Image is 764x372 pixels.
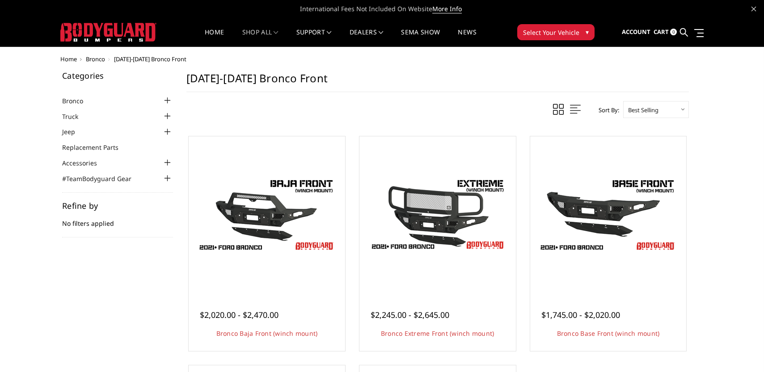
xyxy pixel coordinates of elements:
[432,4,462,13] a: More Info
[371,309,449,320] span: $2,245.00 - $2,645.00
[60,23,156,42] img: BODYGUARD BUMPERS
[594,103,619,117] label: Sort By:
[62,174,143,183] a: #TeamBodyguard Gear
[216,329,318,338] a: Bronco Baja Front (winch mount)
[62,96,94,106] a: Bronco
[517,24,595,40] button: Select Your Vehicle
[541,309,620,320] span: $1,745.00 - $2,020.00
[458,29,476,46] a: News
[62,112,89,121] a: Truck
[62,202,173,210] h5: Refine by
[186,72,689,92] h1: [DATE]-[DATE] Bronco Front
[670,29,677,35] span: 0
[401,29,440,46] a: SEMA Show
[62,127,86,136] a: Jeep
[532,139,684,291] a: Freedom Series - Bronco Base Front Bumper Bronco Base Front (winch mount)
[381,329,494,338] a: Bronco Extreme Front (winch mount)
[622,20,650,44] a: Account
[200,309,279,320] span: $2,020.00 - $2,470.00
[62,202,173,237] div: No filters applied
[86,55,105,63] a: Bronco
[523,28,579,37] span: Select Your Vehicle
[242,29,279,46] a: shop all
[654,20,677,44] a: Cart 0
[114,55,186,63] span: [DATE]-[DATE] Bronco Front
[205,29,224,46] a: Home
[362,139,514,291] a: Bronco Extreme Front (winch mount) Bronco Extreme Front (winch mount)
[62,158,108,168] a: Accessories
[586,27,589,37] span: ▾
[350,29,384,46] a: Dealers
[296,29,332,46] a: Support
[654,28,669,36] span: Cart
[62,143,130,152] a: Replacement Parts
[60,55,77,63] a: Home
[557,329,660,338] a: Bronco Base Front (winch mount)
[62,72,173,80] h5: Categories
[622,28,650,36] span: Account
[191,139,343,291] a: Bodyguard Ford Bronco Bronco Baja Front (winch mount)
